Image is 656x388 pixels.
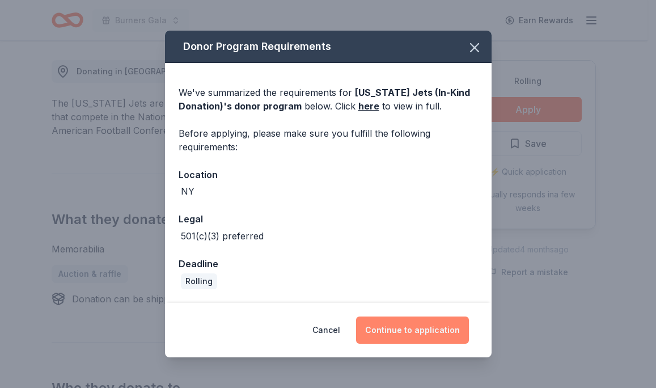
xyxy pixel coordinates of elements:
[181,229,264,243] div: 501(c)(3) preferred
[179,256,478,271] div: Deadline
[165,31,492,63] div: Donor Program Requirements
[179,167,478,182] div: Location
[179,126,478,154] div: Before applying, please make sure you fulfill the following requirements:
[181,273,217,289] div: Rolling
[181,184,194,198] div: NY
[179,212,478,226] div: Legal
[358,99,379,113] a: here
[356,317,469,344] button: Continue to application
[312,317,340,344] button: Cancel
[179,86,478,113] div: We've summarized the requirements for below. Click to view in full.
